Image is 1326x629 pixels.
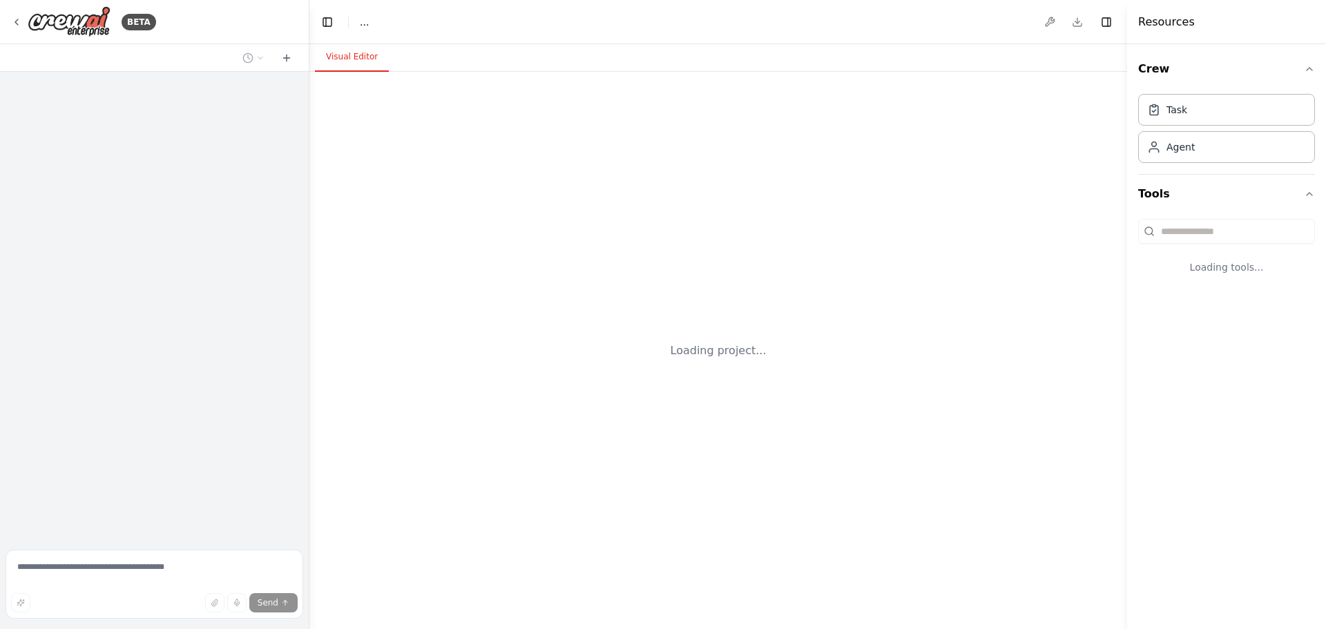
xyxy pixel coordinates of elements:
[205,593,224,612] button: Upload files
[1138,249,1315,285] div: Loading tools...
[11,593,30,612] button: Improve this prompt
[249,593,298,612] button: Send
[318,12,337,32] button: Hide left sidebar
[1138,175,1315,213] button: Tools
[1138,88,1315,174] div: Crew
[276,50,298,66] button: Start a new chat
[122,14,156,30] div: BETA
[237,50,270,66] button: Switch to previous chat
[1138,213,1315,296] div: Tools
[1166,140,1195,154] div: Agent
[258,597,278,608] span: Send
[1138,50,1315,88] button: Crew
[1097,12,1116,32] button: Hide right sidebar
[28,6,110,37] img: Logo
[315,43,389,72] button: Visual Editor
[360,15,369,29] span: ...
[1138,14,1195,30] h4: Resources
[671,342,767,359] div: Loading project...
[1166,103,1187,117] div: Task
[360,15,369,29] nav: breadcrumb
[227,593,247,612] button: Click to speak your automation idea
